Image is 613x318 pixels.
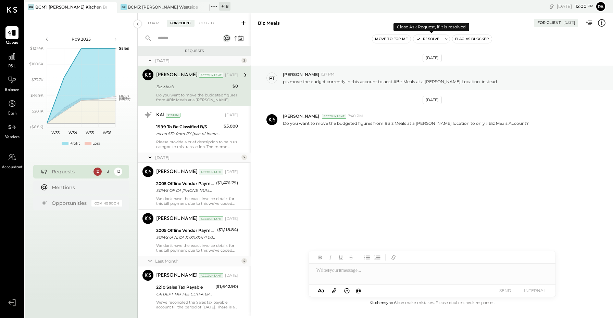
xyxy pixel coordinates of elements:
[30,93,43,98] text: $46.9K
[225,169,238,175] div: [DATE]
[156,196,238,206] div: We don't have the exact invoice details for this bill payment due to this we've coded this paymen...
[225,216,238,222] div: [DATE]
[316,287,327,294] button: Aa
[283,120,529,126] p: Do you want to move the budgeted figures from #Biz Meals at a [PERSON_NAME] location to only #Biz...
[0,74,24,93] a: Balance
[199,170,223,174] div: Accountant
[348,114,363,119] span: 7:40 PM
[8,64,16,70] span: P&L
[219,2,230,11] div: + 18
[393,23,469,31] div: Close Ask Request, if it is resolved
[104,168,112,176] div: 3
[156,234,215,241] div: SGWS of N. CA XXXXXX4171 00082 SGWS of N. CA XXXXXX4171 XXXXXX5814 [DATE] TRACE#-02
[372,35,411,43] button: Move to for me
[563,21,575,25] div: [DATE]
[8,111,16,117] span: Cash
[6,40,18,46] span: Queue
[156,169,198,175] div: [PERSON_NAME]
[389,253,398,262] button: Add URL
[155,258,240,264] div: Last Month
[557,3,593,10] div: [DATE]
[93,168,102,176] div: 2
[548,3,555,10] div: copy link
[156,112,164,119] div: KAI
[224,123,238,130] div: $5,000
[52,168,90,175] div: Requests
[199,73,223,78] div: Accountant
[68,130,77,135] text: W34
[156,300,238,309] div: We've reconciled the Sales tax payable account till the period of [DATE]. There is a variance of ...
[283,79,497,84] p: pls move the budget currently in this account to acct #Biz Meals at a [PERSON_NAME] Location instead
[156,130,222,137] div: recon $5k from PY (part of interco cash recon) cc payment made from incorrect bank account.
[216,180,238,186] div: ($1,476.79)
[28,4,34,10] div: BR
[166,113,180,118] div: System
[321,287,324,294] span: a
[92,141,100,146] div: Loss
[141,49,247,53] div: Requests
[326,253,335,262] button: Italic
[30,124,43,129] text: ($6.8K)
[119,94,130,98] text: OPEX
[196,20,217,27] div: Closed
[217,226,238,233] div: ($1,118.84)
[156,284,213,291] div: 2210 Sales Tax Payable
[32,109,43,114] text: $20.1K
[52,36,110,42] div: P09 2025
[156,180,214,187] div: 2005 Offline Vendor Payments
[29,62,43,66] text: $100.6K
[336,253,345,262] button: Underline
[52,200,88,207] div: Opportunities
[0,121,24,141] a: Vendors
[241,258,247,264] div: 4
[156,227,215,234] div: 2005 Offline Vendor Payments
[119,96,129,101] text: Labor
[156,291,213,297] div: CA DEPT TAX FEE CDTFA EPMT 28221 CA DEPT TAX FEE CDTFA EPMT XXXXXX2215 [DATE] TRACE#-
[283,71,319,77] span: [PERSON_NAME]
[0,50,24,70] a: P&L
[156,215,198,222] div: [PERSON_NAME]
[321,72,335,77] span: 1:37 PM
[225,112,238,118] div: [DATE]
[354,286,363,295] button: @
[363,253,372,262] button: Unordered List
[241,58,247,63] div: 2
[156,72,198,79] div: [PERSON_NAME]
[119,97,130,102] text: COGS
[595,1,606,12] button: Pa
[35,4,107,10] div: BCM1: [PERSON_NAME] Kitchen Bar Market
[119,95,130,100] text: Occu...
[423,96,442,104] div: [DATE]
[155,155,240,160] div: [DATE]
[356,287,361,294] span: @
[128,4,199,10] div: BCM3: [PERSON_NAME] Westside Grill
[51,130,60,135] text: W33
[156,140,238,149] div: Please provide a brief description to help us categorize this transaction. The memo might be help...
[199,273,223,278] div: Accountant
[114,168,122,176] div: 12
[119,46,129,51] text: Sales
[102,130,111,135] text: W36
[521,286,549,295] button: INTERNAL
[0,26,24,46] a: Queue
[322,114,346,119] div: Accountant
[52,184,119,191] div: Mentions
[156,243,238,253] div: We don't have the exact invoice details for this bill payment due to this we've coded this paymen...
[91,200,122,207] div: Coming Soon
[156,187,214,194] div: SGWS OF CA [PHONE_NUMBER] FL305-625-4171
[492,286,519,295] button: SEND
[423,54,442,62] div: [DATE]
[121,4,127,10] div: BR
[269,75,275,81] div: PT
[258,20,280,26] div: Biz Meals
[241,155,247,160] div: 2
[283,113,319,119] span: [PERSON_NAME]
[70,141,80,146] div: Profit
[86,130,94,135] text: W35
[0,97,24,117] a: Cash
[413,35,442,43] button: Resolve
[156,83,230,90] div: Biz Meals
[145,20,165,27] div: For Me
[5,134,20,141] span: Vendors
[155,58,240,64] div: [DATE]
